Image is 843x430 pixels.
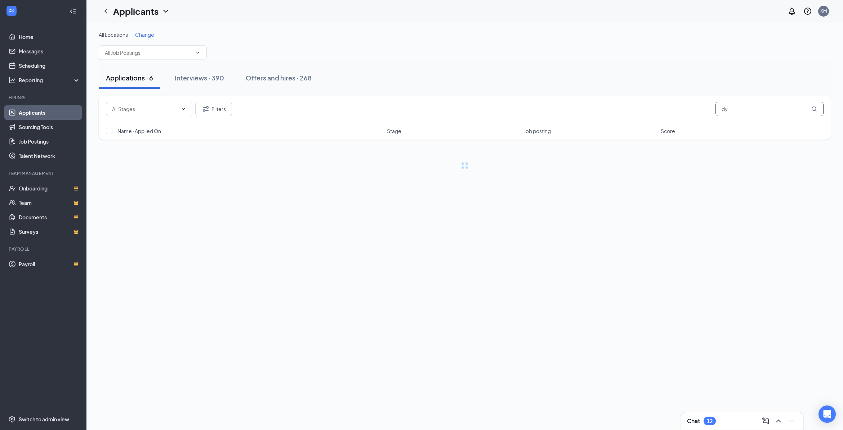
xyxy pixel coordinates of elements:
svg: ComposeMessage [761,417,770,425]
svg: Filter [201,105,210,113]
svg: Notifications [788,7,796,16]
span: Job posting [524,127,551,135]
input: Search in applications [715,102,824,116]
svg: Collapse [70,8,77,15]
svg: Settings [9,416,16,423]
span: Stage [387,127,401,135]
button: ComposeMessage [760,415,771,427]
svg: WorkstreamLogo [8,7,15,14]
a: SurveysCrown [19,224,80,239]
div: Applications · 6 [106,73,153,82]
a: PayrollCrown [19,257,80,271]
div: Reporting [19,76,81,84]
button: Minimize [786,415,797,427]
svg: ChevronDown [195,50,201,56]
a: Sourcing Tools [19,120,80,134]
svg: ChevronUp [774,417,783,425]
span: Change [135,31,154,38]
a: Scheduling [19,58,80,73]
a: Applicants [19,105,80,120]
svg: ChevronDown [180,106,186,112]
input: All Stages [112,105,178,113]
div: Offers and hires · 268 [246,73,312,82]
div: Team Management [9,170,79,176]
svg: ChevronLeft [102,7,110,16]
input: All Job Postings [105,49,192,57]
div: 12 [707,418,713,424]
svg: MagnifyingGlass [811,106,817,112]
svg: QuestionInfo [803,7,812,16]
a: Talent Network [19,149,80,163]
div: KM [820,8,827,14]
div: Hiring [9,95,79,101]
a: DocumentsCrown [19,210,80,224]
div: Open Intercom Messenger [819,405,836,423]
div: Payroll [9,246,79,252]
a: Home [19,30,80,44]
a: Job Postings [19,134,80,149]
div: Interviews · 390 [175,73,224,82]
svg: ChevronDown [161,7,170,16]
svg: Minimize [787,417,796,425]
div: Switch to admin view [19,416,69,423]
h3: Chat [687,417,700,425]
a: OnboardingCrown [19,181,80,196]
button: Filter Filters [195,102,232,116]
a: TeamCrown [19,196,80,210]
button: ChevronUp [773,415,784,427]
h1: Applicants [113,5,159,17]
a: Messages [19,44,80,58]
span: All Locations [99,31,128,38]
svg: Analysis [9,76,16,84]
span: Score [661,127,675,135]
span: Name · Applied On [117,127,161,135]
